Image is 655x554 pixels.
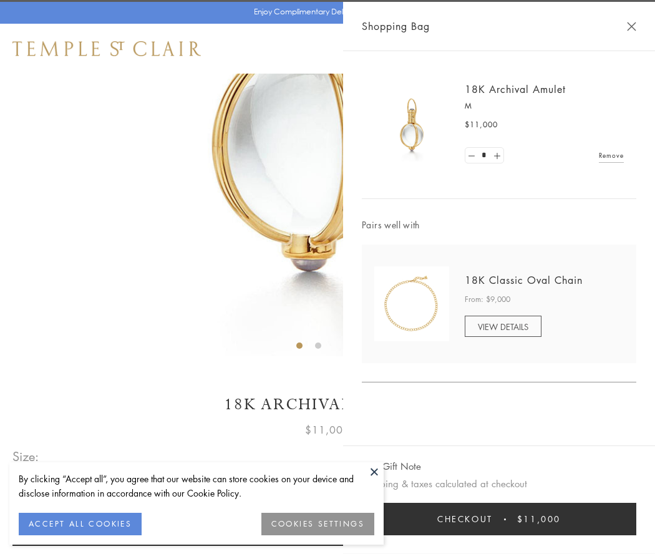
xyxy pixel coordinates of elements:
[362,503,636,535] button: Checkout $11,000
[12,41,201,56] img: Temple St. Clair
[627,22,636,31] button: Close Shopping Bag
[305,422,350,438] span: $11,000
[465,82,566,96] a: 18K Archival Amulet
[374,266,449,341] img: N88865-OV18
[254,6,395,18] p: Enjoy Complimentary Delivery & Returns
[437,512,493,526] span: Checkout
[465,100,624,112] p: M
[465,148,478,163] a: Set quantity to 0
[19,513,142,535] button: ACCEPT ALL COOKIES
[362,459,421,474] button: Add Gift Note
[362,476,636,492] p: Shipping & taxes calculated at checkout
[465,316,541,337] a: VIEW DETAILS
[465,119,498,131] span: $11,000
[478,321,528,333] span: VIEW DETAILS
[465,293,510,306] span: From: $9,000
[261,513,374,535] button: COOKIES SETTINGS
[12,446,40,467] span: Size:
[362,18,430,34] span: Shopping Bag
[490,148,503,163] a: Set quantity to 2
[465,273,583,287] a: 18K Classic Oval Chain
[599,148,624,162] a: Remove
[19,472,374,500] div: By clicking “Accept all”, you agree that our website can store cookies on your device and disclos...
[362,218,636,232] span: Pairs well with
[12,394,643,415] h1: 18K Archival Amulet
[374,87,449,162] img: 18K Archival Amulet
[517,512,561,526] span: $11,000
